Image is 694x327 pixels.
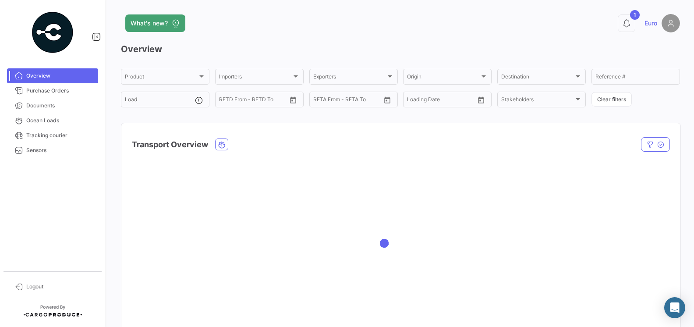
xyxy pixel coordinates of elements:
[7,83,98,98] a: Purchase Orders
[26,87,95,95] span: Purchase Orders
[216,139,228,150] button: Ocean
[125,75,198,81] span: Product
[31,11,74,54] img: powered-by.png
[591,92,632,107] button: Clear filters
[287,93,300,107] button: Open calendar
[26,132,95,139] span: Tracking courier
[474,93,488,107] button: Open calendar
[664,297,685,318] div: Abrir Intercom Messenger
[132,139,208,151] h4: Transport Overview
[26,102,95,110] span: Documents
[425,98,457,104] input: To
[313,98,326,104] input: From
[26,146,95,154] span: Sensors
[26,283,95,291] span: Logout
[26,72,95,80] span: Overview
[237,98,269,104] input: To
[125,14,185,32] button: What's new?
[7,128,98,143] a: Tracking courier
[7,98,98,113] a: Documents
[332,98,364,104] input: To
[7,113,98,128] a: Ocean Loads
[313,75,386,81] span: Exporters
[121,43,680,55] h3: Overview
[407,75,480,81] span: Origin
[131,19,168,28] span: What's new?
[7,143,98,158] a: Sensors
[662,14,680,32] img: placeholder-user.png
[644,19,657,28] span: Euro
[219,98,231,104] input: From
[501,98,574,104] span: Stakeholders
[501,75,574,81] span: Destination
[381,93,394,107] button: Open calendar
[219,75,292,81] span: Importers
[7,68,98,83] a: Overview
[407,98,419,104] input: From
[26,117,95,124] span: Ocean Loads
